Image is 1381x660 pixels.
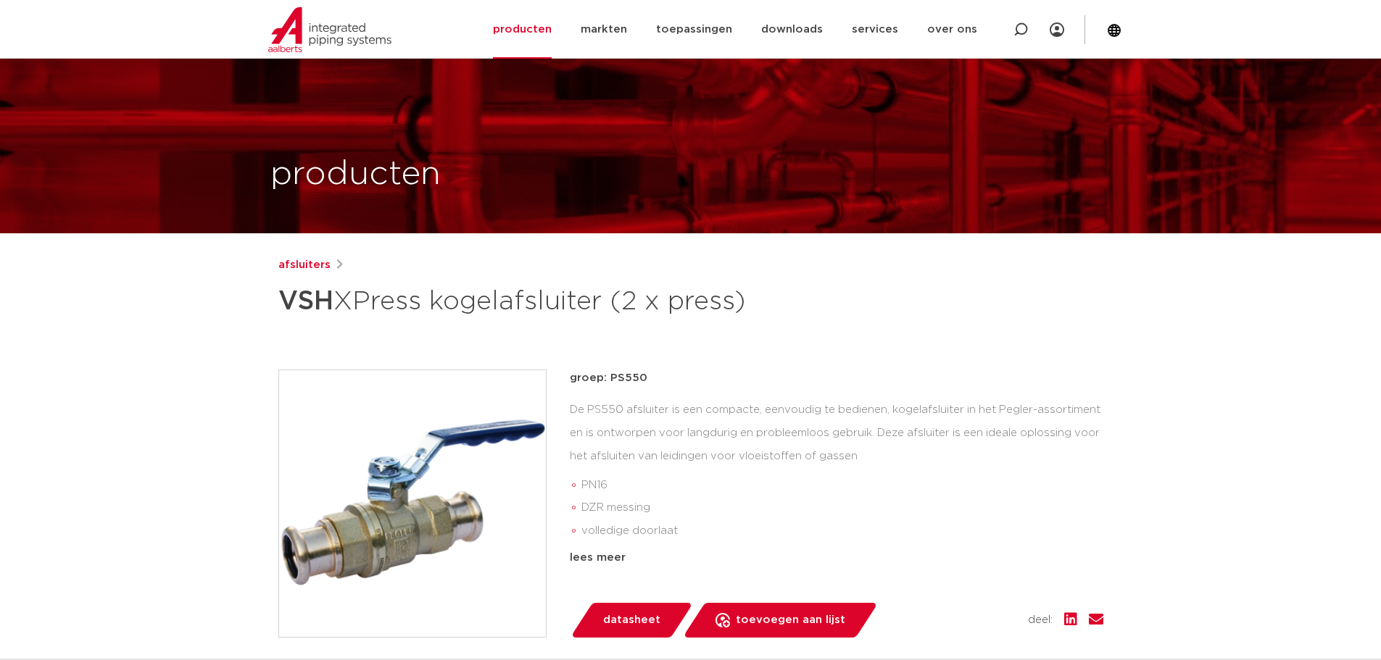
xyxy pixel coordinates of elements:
span: datasheet [603,609,660,632]
li: DZR messing [581,496,1103,519]
a: afsluiters [278,256,331,274]
h1: producten [270,151,441,198]
span: deel: [1028,611,1053,629]
p: groep: PS550 [570,369,1103,387]
div: De PS550 afsluiter is een compacte, eenvoudig te bedienen, kogelafsluiter in het Pegler-assortime... [570,398,1103,543]
span: toevoegen aan lijst [736,609,845,632]
li: PN16 [581,474,1103,497]
strong: VSH [278,288,333,314]
img: Product Image for VSH XPress kogelafsluiter (2 x press) [279,370,546,637]
div: lees meer [570,549,1103,567]
a: datasheet [570,603,693,638]
li: blow-out en vandalisme bestendige constructie [581,543,1103,566]
h1: XPress kogelafsluiter (2 x press) [278,280,823,323]
li: volledige doorlaat [581,519,1103,543]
